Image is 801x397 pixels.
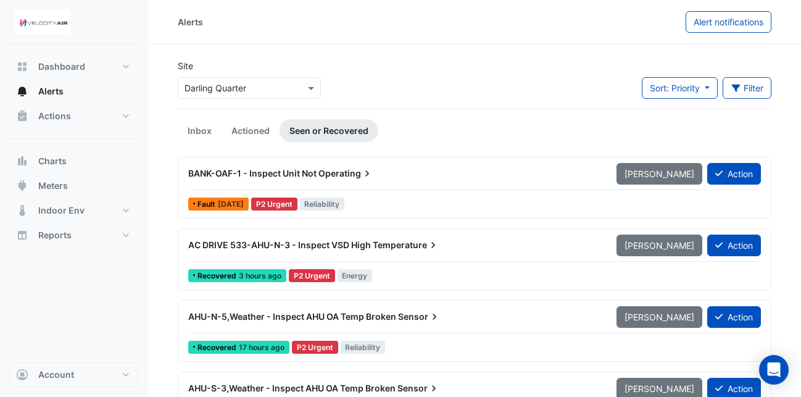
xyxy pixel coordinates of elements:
[178,15,203,28] div: Alerts
[397,382,440,395] span: Sensor
[38,110,71,122] span: Actions
[616,163,702,185] button: [PERSON_NAME]
[373,239,439,251] span: Temperature
[222,119,280,142] a: Actioned
[616,306,702,328] button: [PERSON_NAME]
[616,235,702,256] button: [PERSON_NAME]
[707,235,761,256] button: Action
[38,369,74,381] span: Account
[188,168,317,178] span: BANK-OAF-1 - Inspect Unit Not
[178,59,193,72] label: Site
[642,77,718,99] button: Sort: Priority
[188,311,396,322] span: AHU-N-5,Weather - Inspect AHU OA Temp Broken
[398,311,441,323] span: Sensor
[625,383,694,394] span: [PERSON_NAME]
[694,17,763,27] span: Alert notifications
[38,204,85,217] span: Indoor Env
[759,355,789,385] div: Open Intercom Messenger
[38,180,68,192] span: Meters
[197,272,239,280] span: Recovered
[10,54,138,79] button: Dashboard
[197,201,218,208] span: Fault
[10,198,138,223] button: Indoor Env
[38,85,64,98] span: Alerts
[10,223,138,248] button: Reports
[188,240,371,250] span: AC DRIVE 533-AHU-N-3 - Inspect VSD High
[38,155,67,167] span: Charts
[10,104,138,128] button: Actions
[341,341,386,354] span: Reliability
[38,229,72,241] span: Reports
[723,77,772,99] button: Filter
[292,341,338,354] div: P2 Urgent
[16,229,28,241] app-icon: Reports
[239,343,284,352] span: Sun 31-Aug-2025 17:02 AEST
[16,110,28,122] app-icon: Actions
[197,344,239,351] span: Recovered
[188,383,396,393] span: AHU-S-3,Weather - Inspect AHU OA Temp Broken
[251,198,297,211] div: P2 Urgent
[38,61,85,73] span: Dashboard
[338,269,373,282] span: Energy
[10,79,138,104] button: Alerts
[650,83,700,93] span: Sort: Priority
[15,10,70,35] img: Company Logo
[625,240,694,251] span: [PERSON_NAME]
[16,85,28,98] app-icon: Alerts
[625,169,694,179] span: [PERSON_NAME]
[625,312,694,322] span: [PERSON_NAME]
[16,61,28,73] app-icon: Dashboard
[707,163,761,185] button: Action
[218,199,244,209] span: Thu 11-Jul-2024 07:01 AEST
[16,155,28,167] app-icon: Charts
[16,180,28,192] app-icon: Meters
[16,204,28,217] app-icon: Indoor Env
[289,269,335,282] div: P2 Urgent
[686,11,771,33] button: Alert notifications
[10,149,138,173] button: Charts
[239,271,281,280] span: Mon 01-Sep-2025 07:01 AEST
[707,306,761,328] button: Action
[10,362,138,387] button: Account
[280,119,378,142] a: Seen or Recovered
[10,173,138,198] button: Meters
[178,119,222,142] a: Inbox
[300,198,345,211] span: Reliability
[318,167,373,180] span: Operating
